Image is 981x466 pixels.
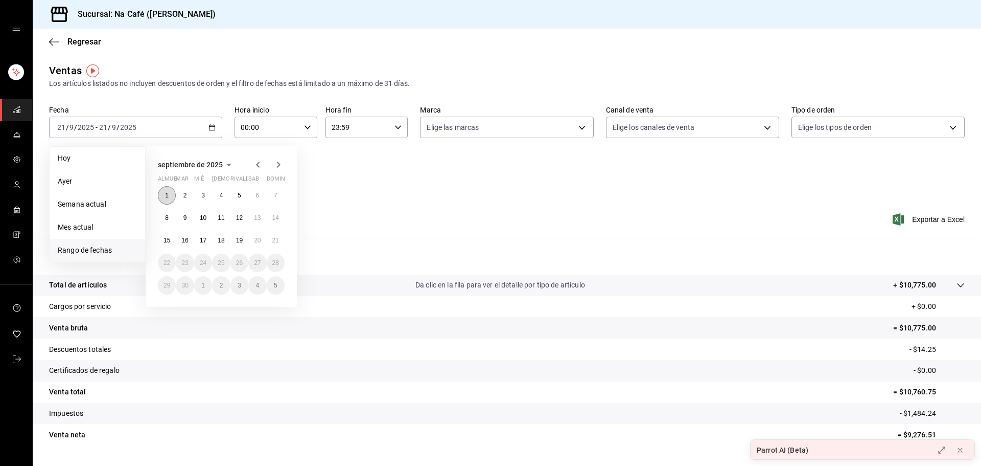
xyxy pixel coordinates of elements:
font: Venta neta [49,431,85,439]
abbr: 26 de septiembre de 2025 [236,259,243,267]
abbr: 2 de septiembre de 2025 [183,192,187,199]
font: dominio [267,175,291,182]
font: 27 [254,259,261,267]
button: 9 de septiembre de 2025 [176,209,194,227]
abbr: 8 de septiembre de 2025 [165,214,169,221]
abbr: 15 de septiembre de 2025 [163,237,170,244]
font: 10 [200,214,206,221]
button: 28 de septiembre de 2025 [267,254,285,272]
button: 1 de octubre de 2025 [194,276,212,295]
button: 18 de septiembre de 2025 [212,231,230,250]
button: 12 de septiembre de 2025 [230,209,248,227]
font: Semana actual [58,200,106,208]
font: 6 [255,192,259,199]
font: / [74,123,77,131]
button: 3 de octubre de 2025 [230,276,248,295]
abbr: 10 de septiembre de 2025 [200,214,206,221]
button: 10 de septiembre de 2025 [194,209,212,227]
font: / [108,123,111,131]
button: 2 de septiembre de 2025 [176,186,194,205]
abbr: 3 de septiembre de 2025 [201,192,205,199]
font: 29 [163,282,170,289]
font: - $1,484.24 [900,409,936,417]
button: 19 de septiembre de 2025 [230,231,248,250]
font: Elige los tipos de orden [798,123,872,131]
font: Venta total [49,388,86,396]
font: 2 [220,282,223,289]
input: -- [111,123,116,131]
font: 12 [236,214,243,221]
button: 27 de septiembre de 2025 [248,254,266,272]
abbr: jueves [212,175,272,186]
font: 21 [272,237,279,244]
abbr: 13 de septiembre de 2025 [254,214,261,221]
font: Exportar a Excel [912,215,965,224]
font: Mes actual [58,223,93,231]
font: 1 [201,282,205,289]
abbr: lunes [158,175,188,186]
abbr: 16 de septiembre de 2025 [181,237,188,244]
button: cajón abierto [12,27,20,35]
font: 3 [238,282,241,289]
abbr: domingo [267,175,291,186]
abbr: martes [176,175,188,186]
button: 22 de septiembre de 2025 [158,254,176,272]
font: 20 [254,237,261,244]
button: 11 de septiembre de 2025 [212,209,230,227]
font: Rango de fechas [58,246,112,254]
font: Hoy [58,154,71,162]
button: 6 de septiembre de 2025 [248,186,266,205]
button: 23 de septiembre de 2025 [176,254,194,272]
abbr: 30 de septiembre de 2025 [181,282,188,289]
font: = $10,760.75 [893,388,936,396]
button: 15 de septiembre de 2025 [158,231,176,250]
abbr: 21 de septiembre de 2025 [272,237,279,244]
abbr: 27 de septiembre de 2025 [254,259,261,267]
input: ---- [77,123,95,131]
font: Fecha [49,106,69,114]
font: + $10,775.00 [893,281,936,289]
font: almuerzo [158,175,188,182]
font: Elige los canales de venta [613,123,694,131]
font: Marca [420,106,441,114]
abbr: 14 de septiembre de 2025 [272,214,279,221]
font: 24 [200,259,206,267]
button: 17 de septiembre de 2025 [194,231,212,250]
font: + $0.00 [912,302,936,310]
abbr: 20 de septiembre de 2025 [254,237,261,244]
font: Parrot AI (Beta) [757,446,808,454]
abbr: viernes [230,175,259,186]
font: Impuestos [49,409,83,417]
input: -- [69,123,74,131]
font: - $14.25 [909,345,936,353]
font: 26 [236,259,243,267]
abbr: 11 de septiembre de 2025 [218,214,224,221]
font: Hora inicio [235,106,269,114]
button: septiembre de 2025 [158,159,235,171]
button: 21 de septiembre de 2025 [267,231,285,250]
button: 16 de septiembre de 2025 [176,231,194,250]
font: sab [248,175,259,182]
font: 2 [183,192,187,199]
font: 23 [181,259,188,267]
font: 3 [201,192,205,199]
button: 5 de septiembre de 2025 [230,186,248,205]
font: rivalizar [230,175,259,182]
font: Elige las marcas [427,123,479,131]
input: ---- [120,123,137,131]
abbr: 18 de septiembre de 2025 [218,237,224,244]
font: / [116,123,120,131]
font: 17 [200,237,206,244]
button: 25 de septiembre de 2025 [212,254,230,272]
font: 28 [272,259,279,267]
font: - [96,123,98,131]
button: 1 de septiembre de 2025 [158,186,176,205]
font: 15 [163,237,170,244]
font: = $10,775.00 [893,324,936,332]
abbr: 29 de septiembre de 2025 [163,282,170,289]
button: 24 de septiembre de 2025 [194,254,212,272]
font: 16 [181,237,188,244]
input: -- [99,123,108,131]
font: 14 [272,214,279,221]
font: 8 [165,214,169,221]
